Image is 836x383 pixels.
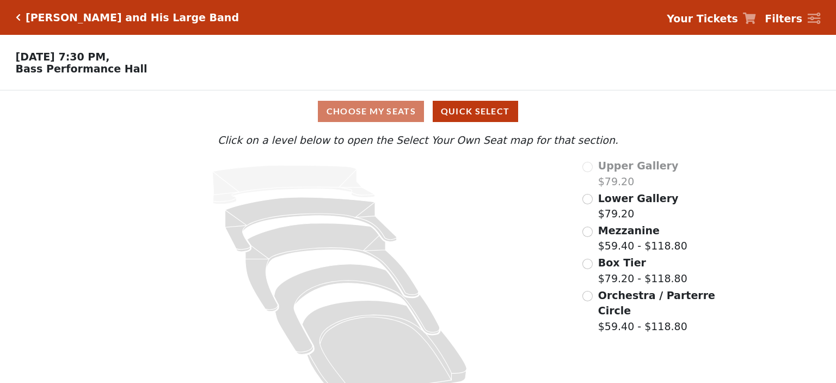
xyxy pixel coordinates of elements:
label: $59.40 - $118.80 [598,223,687,254]
span: Mezzanine [598,224,660,236]
label: $79.20 [598,191,679,222]
span: Lower Gallery [598,192,679,204]
a: Filters [765,11,820,27]
strong: Your Tickets [667,13,738,25]
path: Lower Gallery - Seats Available: 237 [225,197,397,252]
button: Quick Select [433,101,518,122]
span: Upper Gallery [598,160,679,172]
span: Orchestra / Parterre Circle [598,289,715,317]
strong: Filters [765,13,802,25]
h5: [PERSON_NAME] and His Large Band [26,11,239,24]
p: Click on a level below to open the Select Your Own Seat map for that section. [112,132,724,148]
label: $79.20 - $118.80 [598,255,687,286]
a: Click here to go back to filters [16,14,21,21]
label: $79.20 [598,158,679,189]
label: $59.40 - $118.80 [598,288,717,335]
span: Box Tier [598,257,646,269]
a: Your Tickets [667,11,756,27]
path: Upper Gallery - Seats Available: 0 [213,165,375,204]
